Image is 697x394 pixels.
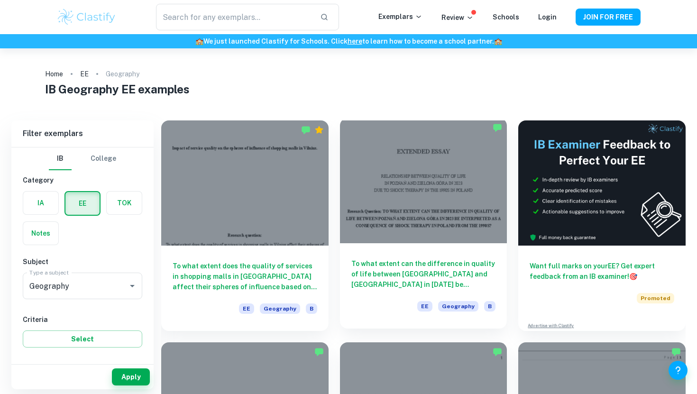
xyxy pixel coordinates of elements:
[438,301,478,312] span: Geography
[378,11,422,22] p: Exemplars
[671,347,681,357] img: Marked
[23,257,142,267] h6: Subject
[49,147,72,170] button: IB
[195,37,203,45] span: 🏫
[49,147,116,170] div: Filter type choice
[417,301,432,312] span: EE
[530,261,674,282] h6: Want full marks on your EE ? Get expert feedback from an IB examiner!
[23,330,142,348] button: Select
[637,293,674,303] span: Promoted
[45,81,652,98] h1: IB Geography EE examples
[351,258,496,290] h6: To what extent can the difference in quality of life between [GEOGRAPHIC_DATA] and [GEOGRAPHIC_DA...
[91,147,116,170] button: College
[340,120,507,331] a: To what extent can the difference in quality of life between [GEOGRAPHIC_DATA] and [GEOGRAPHIC_DA...
[65,192,100,215] button: EE
[484,301,495,312] span: B
[23,192,58,214] button: IA
[441,12,474,23] p: Review
[80,67,89,81] a: EE
[173,261,317,292] h6: To what extent does the quality of services in shopping malls in [GEOGRAPHIC_DATA] affect their s...
[29,268,69,276] label: Type a subject
[23,222,58,245] button: Notes
[528,322,574,329] a: Advertise with Clastify
[629,273,637,280] span: 🎯
[23,359,142,369] h6: Grade
[314,347,324,357] img: Marked
[669,361,688,380] button: Help and Feedback
[161,120,329,331] a: To what extent does the quality of services in shopping malls in [GEOGRAPHIC_DATA] affect their s...
[518,120,686,246] img: Thumbnail
[538,13,557,21] a: Login
[126,279,139,293] button: Open
[576,9,641,26] button: JOIN FOR FREE
[156,4,312,30] input: Search for any exemplars...
[11,120,154,147] h6: Filter exemplars
[348,37,362,45] a: here
[260,303,300,314] span: Geography
[45,67,63,81] a: Home
[494,37,502,45] span: 🏫
[239,303,254,314] span: EE
[107,192,142,214] button: TOK
[518,120,686,331] a: Want full marks on yourEE? Get expert feedback from an IB examiner!PromotedAdvertise with Clastify
[493,13,519,21] a: Schools
[301,125,311,135] img: Marked
[106,69,139,79] p: Geography
[23,314,142,325] h6: Criteria
[314,125,324,135] div: Premium
[112,368,150,385] button: Apply
[2,36,695,46] h6: We just launched Clastify for Schools. Click to learn how to become a school partner.
[493,123,502,132] img: Marked
[306,303,317,314] span: B
[493,347,502,357] img: Marked
[23,175,142,185] h6: Category
[56,8,117,27] img: Clastify logo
